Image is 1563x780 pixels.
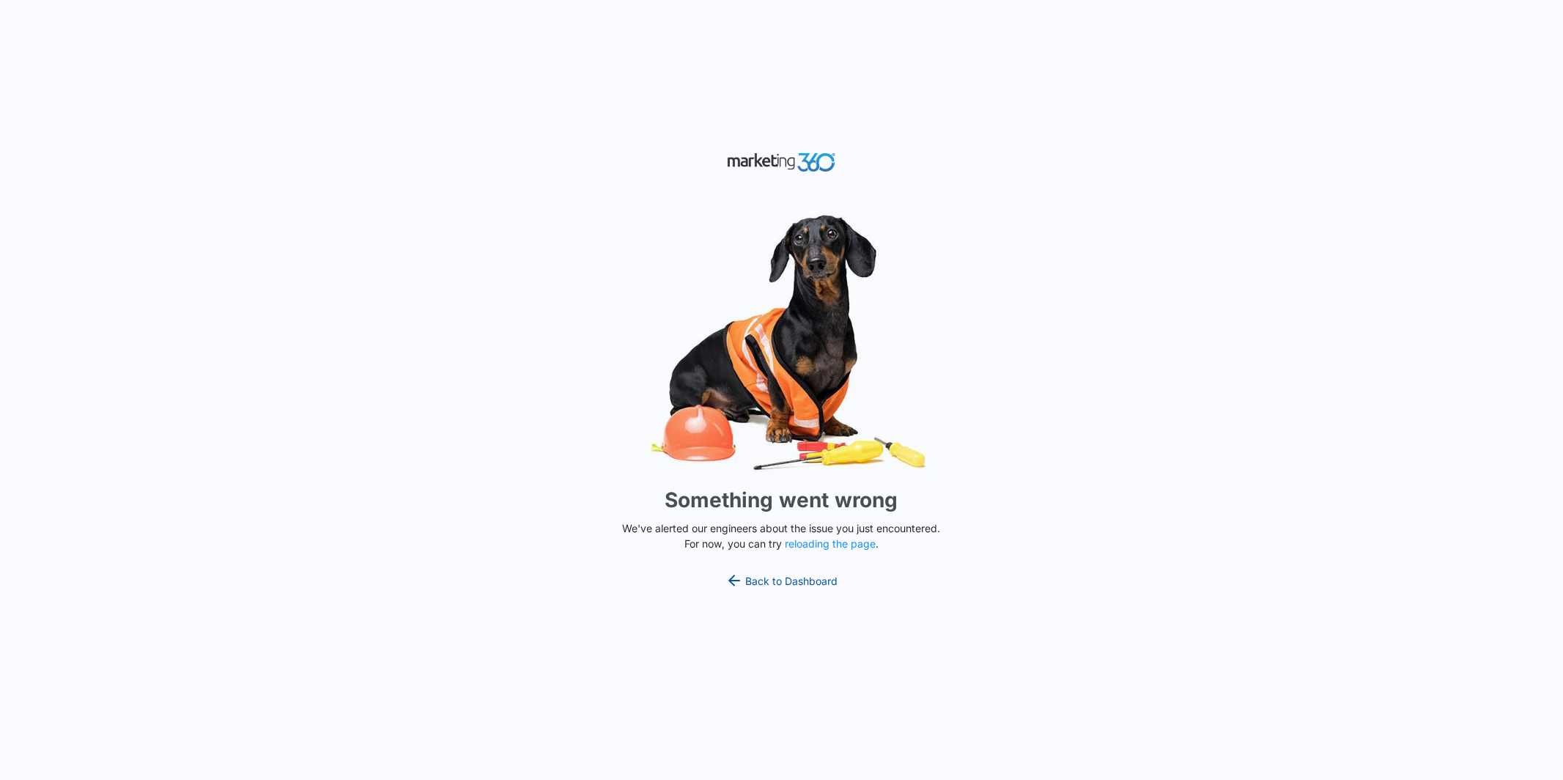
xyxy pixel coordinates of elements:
a: Back to Dashboard [725,572,838,589]
button: reloading the page [785,538,876,550]
img: Sad Dog [562,206,1002,479]
h1: Something went wrong [665,485,898,515]
p: We've alerted our engineers about the issue you just encountered. For now, you can try . [617,520,947,551]
img: Marketing 360 Logo [727,150,837,175]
